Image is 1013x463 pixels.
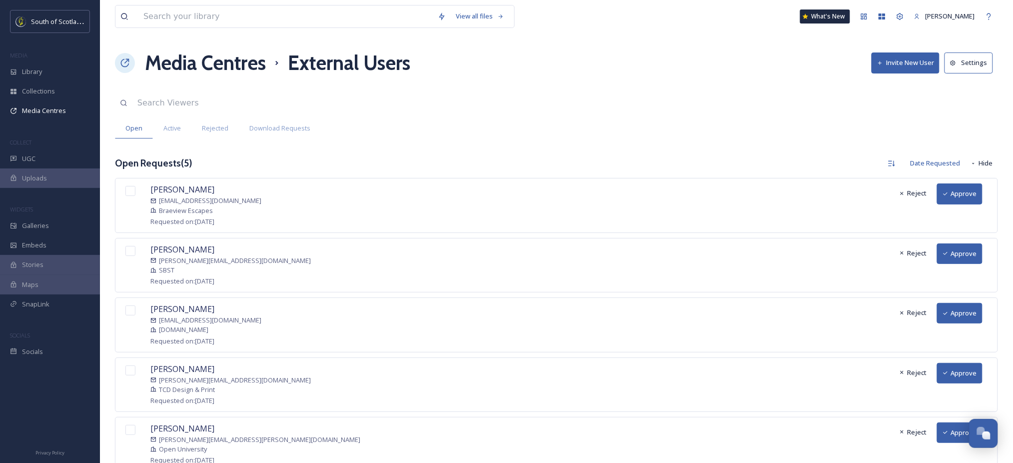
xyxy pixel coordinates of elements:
[894,422,932,442] button: Reject
[35,449,64,456] span: Privacy Policy
[125,123,142,133] span: Open
[10,51,27,59] span: MEDIA
[288,48,410,78] h1: External Users
[10,138,31,146] span: COLLECT
[159,315,261,325] span: [EMAIL_ADDRESS][DOMAIN_NAME]
[22,299,49,309] span: SnapLink
[159,265,174,275] span: SBST
[22,154,35,163] span: UGC
[150,184,214,195] span: [PERSON_NAME]
[22,67,42,76] span: Library
[163,123,181,133] span: Active
[872,52,940,73] button: Invite New User
[150,276,214,285] span: Requested on: [DATE]
[894,183,932,203] button: Reject
[202,123,228,133] span: Rejected
[16,16,26,26] img: images.jpeg
[22,280,38,289] span: Maps
[894,303,932,322] button: Reject
[894,243,932,263] button: Reject
[159,256,311,265] span: [PERSON_NAME][EMAIL_ADDRESS][DOMAIN_NAME]
[159,435,360,444] span: [PERSON_NAME][EMAIL_ADDRESS][PERSON_NAME][DOMAIN_NAME]
[138,5,433,27] input: Search your library
[159,196,261,205] span: [EMAIL_ADDRESS][DOMAIN_NAME]
[150,396,214,405] span: Requested on: [DATE]
[937,422,983,443] button: Approve
[159,385,215,394] span: TCD Design & Print
[937,303,983,323] button: Approve
[22,173,47,183] span: Uploads
[906,153,966,173] div: Date Requested
[909,6,980,26] a: [PERSON_NAME]
[10,205,33,213] span: WIDGETS
[22,221,49,230] span: Galleries
[150,423,214,434] span: [PERSON_NAME]
[35,446,64,458] a: Privacy Policy
[937,183,983,204] button: Approve
[31,16,145,26] span: South of Scotland Destination Alliance
[115,156,192,170] h3: Open Requests ( 5 )
[159,375,311,385] span: [PERSON_NAME][EMAIL_ADDRESS][DOMAIN_NAME]
[22,240,46,250] span: Embeds
[937,243,983,264] button: Approve
[966,153,998,173] button: Hide
[945,52,993,73] button: Settings
[22,106,66,115] span: Media Centres
[150,336,214,345] span: Requested on: [DATE]
[249,123,310,133] span: Download Requests
[145,48,266,78] a: Media Centres
[969,419,998,448] button: Open Chat
[150,363,214,374] span: [PERSON_NAME]
[22,347,43,356] span: Socials
[800,9,850,23] a: What's New
[159,325,208,334] span: [DOMAIN_NAME]
[159,444,207,454] span: Open University
[894,363,932,382] button: Reject
[937,363,983,383] button: Approve
[150,303,214,314] span: [PERSON_NAME]
[150,244,214,255] span: [PERSON_NAME]
[159,206,213,215] span: Braeview Escapes
[945,52,998,73] a: Settings
[22,260,43,269] span: Stories
[10,331,30,339] span: SOCIALS
[926,11,975,20] span: [PERSON_NAME]
[22,86,55,96] span: Collections
[451,6,509,26] a: View all files
[150,217,214,226] span: Requested on: [DATE]
[132,92,365,114] input: Search Viewers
